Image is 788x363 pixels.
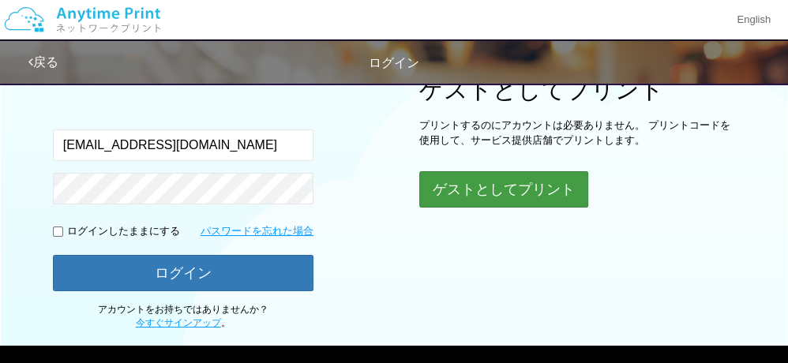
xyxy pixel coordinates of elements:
[136,317,231,328] span: 。
[419,118,735,148] p: プリントするのにアカウントは必要ありません。 プリントコードを使用して、サービス提供店舗でプリントします。
[53,129,313,161] input: メールアドレス
[369,56,419,69] span: ログイン
[67,224,180,239] p: ログインしたままにする
[419,171,588,208] button: ゲストとしてプリント
[53,303,313,330] p: アカウントをお持ちではありませんか？
[28,55,58,69] a: 戻る
[419,77,735,103] h1: ゲストとしてプリント
[201,224,313,239] a: パスワードを忘れた場合
[136,317,221,328] a: 今すぐサインアップ
[53,255,313,291] button: ログイン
